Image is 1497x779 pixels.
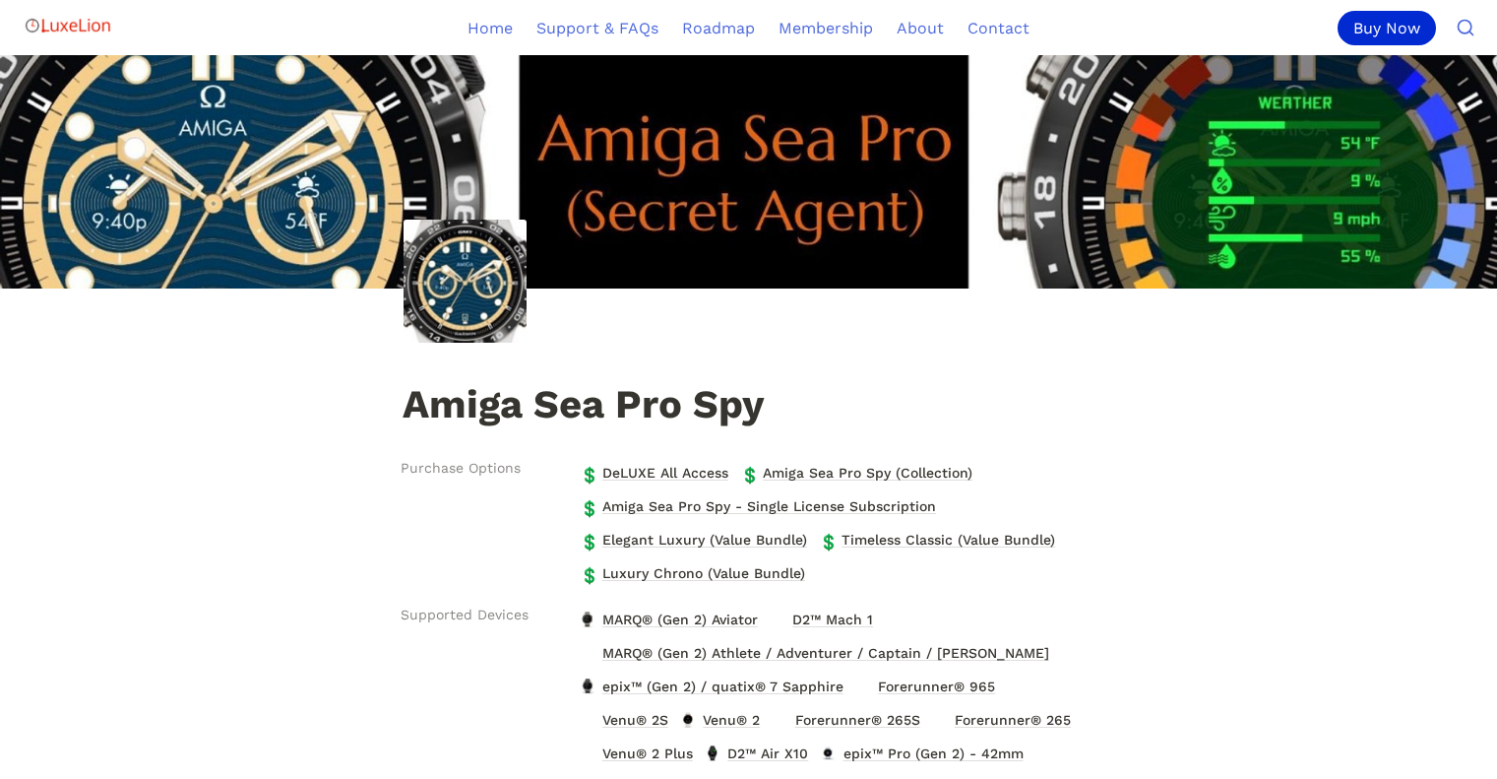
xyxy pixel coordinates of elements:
a: epix™ Pro (Gen 2) - 42mmepix™ Pro (Gen 2) - 42mm [814,738,1029,769]
span: Venu® 2 [701,707,762,733]
span: 💲 [580,465,595,481]
a: Forerunner® 265Forerunner® 265 [926,704,1077,736]
span: Luxury Chrono (Value Bundle) [600,560,807,586]
a: 💲Timeless Classic (Value Bundle) [813,524,1061,555]
img: Forerunner® 265S [771,712,788,728]
a: D2™ Mach 1D2™ Mach 1 [764,604,879,635]
span: Amiga Sea Pro Spy - Single License Subscription [600,493,938,519]
a: epix™ (Gen 2) / quatix® 7 Sapphireepix™ (Gen 2) / quatix® 7 Sapphire [574,671,849,702]
img: Venu® 2 [679,712,697,728]
a: Buy Now [1338,11,1444,45]
a: 💲Amiga Sea Pro Spy - Single License Subscription [574,490,942,522]
a: MARQ® (Gen 2) AviatorMARQ® (Gen 2) Aviator [574,604,764,635]
img: Venu® 2S [579,712,596,728]
span: Elegant Luxury (Value Bundle) [600,527,809,552]
span: Forerunner® 265 [953,707,1073,733]
span: Venu® 2 Plus [600,741,695,766]
a: Forerunner® 965Forerunner® 965 [849,671,1001,702]
h1: Amiga Sea Pro Spy [401,383,1097,430]
a: Venu® 2 PlusVenu® 2 Plus [574,738,699,769]
img: epix™ (Gen 2) / quatix® 7 Sapphire [579,679,596,694]
span: MARQ® (Gen 2) Athlete / Adventurer / Captain / [PERSON_NAME] [600,640,1051,666]
span: 💲 [580,498,595,514]
a: 💲Luxury Chrono (Value Bundle) [574,557,811,589]
a: 💲Elegant Luxury (Value Bundle) [574,524,813,555]
img: Forerunner® 965 [854,679,872,694]
span: Venu® 2S [600,707,670,733]
span: Supported Devices [401,605,529,625]
span: D2™ Air X10 [725,741,810,766]
span: 💲 [819,532,835,548]
img: epix™ Pro (Gen 2) - 42mm [819,746,837,761]
span: Forerunner® 965 [876,674,997,699]
a: Forerunner® 265SForerunner® 265S [766,704,925,736]
a: 💲Amiga Sea Pro Spy (Collection) [734,457,978,488]
img: MARQ® (Gen 2) Aviator [579,612,596,627]
img: Venu® 2 Plus [579,746,596,761]
img: Amiga Sea Pro Spy [404,220,527,343]
a: Venu® 2Venu® 2 [674,704,766,736]
span: epix™ Pro (Gen 2) - 42mm [842,741,1026,766]
img: Forerunner® 265 [931,712,949,728]
img: MARQ® (Gen 2) Athlete / Adventurer / Captain / Golfer [579,645,596,661]
a: 💲DeLUXE All Access [574,457,734,488]
img: Logo [24,6,112,45]
span: 💲 [580,565,595,581]
img: D2™ Air X10 [704,746,721,761]
span: DeLUXE All Access [600,460,730,486]
img: D2™ Mach 1 [769,612,786,627]
span: epix™ (Gen 2) / quatix® 7 Sapphire [600,674,845,699]
span: Timeless Classic (Value Bundle) [840,527,1057,552]
span: D2™ Mach 1 [790,607,875,632]
div: Buy Now [1338,11,1436,45]
a: Venu® 2SVenu® 2S [574,704,674,736]
a: MARQ® (Gen 2) Athlete / Adventurer / Captain / GolferMARQ® (Gen 2) Athlete / Adventurer / Captain... [574,637,1055,669]
span: Purchase Options [401,458,521,479]
span: Amiga Sea Pro Spy (Collection) [761,460,974,486]
a: D2™ Air X10D2™ Air X10 [699,738,814,769]
span: 💲 [580,532,595,548]
span: 💲 [740,465,756,481]
span: MARQ® (Gen 2) Aviator [600,607,760,632]
span: Forerunner® 265S [793,707,922,733]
